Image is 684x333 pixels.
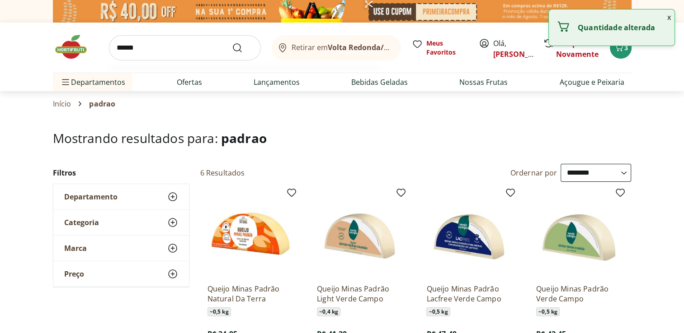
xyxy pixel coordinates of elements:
[208,307,231,316] span: ~ 0,5 kg
[578,23,667,32] p: Quantidade alterada
[64,244,87,253] span: Marca
[64,218,99,227] span: Categoria
[254,77,300,88] a: Lançamentos
[53,33,98,60] img: Hortifruti
[53,261,189,287] button: Preço
[53,164,189,182] h2: Filtros
[317,284,403,304] a: Queijo Minas Padrão Light Verde Campo
[89,100,115,108] span: padrao
[610,37,632,59] button: Carrinho
[664,9,675,25] button: Fechar notificação
[109,35,261,60] input: search
[426,39,468,57] span: Meus Favoritos
[177,77,202,88] a: Ofertas
[317,191,403,277] img: Queijo Minas Padrão Light Verde Campo
[426,284,512,304] a: Queijo Minas Padrão Lacfree Verde Campo
[53,210,189,235] button: Categoria
[64,192,118,201] span: Departamento
[200,168,245,178] h2: 6 Resultados
[317,307,340,316] span: ~ 0,4 kg
[556,38,599,59] a: Comprar Novamente
[536,307,560,316] span: ~ 0,5 kg
[60,71,125,93] span: Departamentos
[53,184,189,209] button: Departamento
[292,43,392,51] span: Retirar em
[459,77,508,88] a: Nossas Frutas
[208,191,293,277] img: Queijo Minas Padrão Natural Da Terra
[221,129,267,147] span: padrao
[232,42,254,53] button: Submit Search
[53,236,189,261] button: Marca
[328,42,458,52] b: Volta Redonda/[GEOGRAPHIC_DATA]
[208,284,293,304] a: Queijo Minas Padrão Natural Da Terra
[536,284,622,304] a: Queijo Minas Padrão Verde Campo
[53,100,71,108] a: Início
[60,71,71,93] button: Menu
[624,43,628,52] span: 3
[510,168,557,178] label: Ordernar por
[493,38,533,60] span: Olá,
[272,35,401,60] button: Retirar emVolta Redonda/[GEOGRAPHIC_DATA]
[426,191,512,277] img: Queijo Minas Padrão Lacfree Verde Campo
[536,191,622,277] img: Queijo Minas Padrão Verde Campo
[493,49,552,59] a: [PERSON_NAME]
[412,39,468,57] a: Meus Favoritos
[64,269,84,278] span: Preço
[53,131,632,145] h1: Mostrando resultados para:
[426,307,450,316] span: ~ 0,5 kg
[351,77,408,88] a: Bebidas Geladas
[559,77,624,88] a: Açougue e Peixaria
